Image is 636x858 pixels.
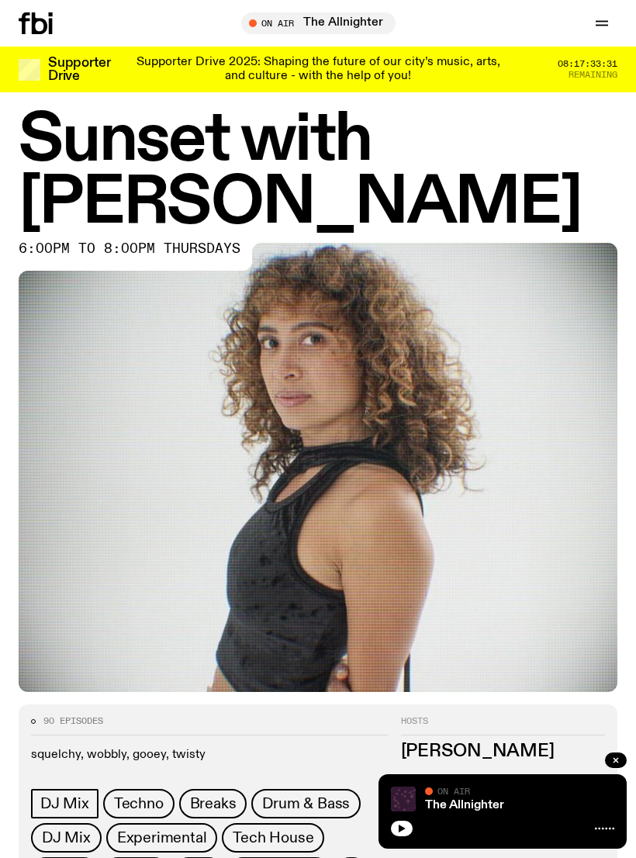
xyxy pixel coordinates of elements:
button: On AirThe Allnighter [241,12,396,34]
p: squelchy, wobbly, gooey, twisty [31,748,389,763]
span: Tech House [233,829,313,846]
img: Tangela looks past her left shoulder into the camera with an inquisitive look. She is wearing a s... [19,243,617,692]
h3: Supporter Drive [48,57,110,83]
h1: Sunset with [PERSON_NAME] [19,109,617,235]
span: DJ Mix [40,795,89,812]
a: Experimental [106,823,218,853]
p: Supporter Drive 2025: Shaping the future of our city’s music, arts, and culture - with the help o... [130,56,506,83]
h2: Hosts [401,717,606,735]
h3: [PERSON_NAME] [401,743,606,760]
a: Tech House [222,823,324,853]
span: 90 episodes [43,717,103,725]
a: Breaks [179,789,247,818]
a: Techno [103,789,175,818]
span: 08:17:33:31 [558,60,617,68]
span: Remaining [569,71,617,79]
a: Drum & Bass [251,789,361,818]
span: On Air [437,786,470,796]
span: Techno [114,795,164,812]
a: DJ Mix [31,823,102,853]
span: Breaks [190,795,237,812]
span: Experimental [117,829,207,846]
span: Drum & Bass [262,795,350,812]
a: DJ Mix [31,789,99,818]
span: 6:00pm to 8:00pm thursdays [19,243,240,255]
a: The Allnighter [425,799,504,811]
span: DJ Mix [42,829,91,846]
